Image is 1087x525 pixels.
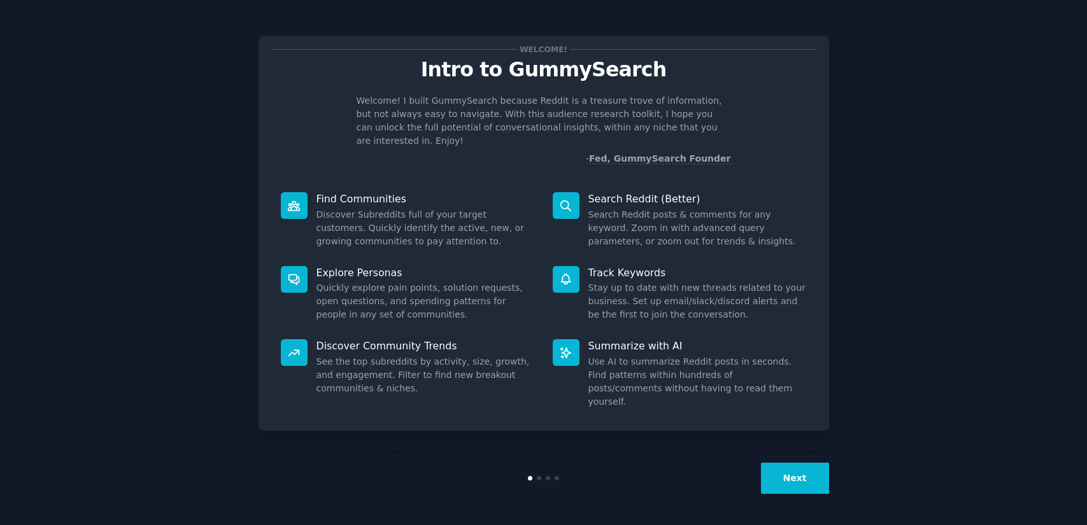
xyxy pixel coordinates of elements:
p: Explore Personas [316,266,535,279]
div: - [586,152,731,165]
p: Welcome! I built GummySearch because Reddit is a treasure trove of information, but not always ea... [357,94,731,148]
p: Find Communities [316,192,535,206]
dd: Stay up to date with new threads related to your business. Set up email/slack/discord alerts and ... [588,281,807,321]
p: Track Keywords [588,266,807,279]
button: Next [761,463,829,494]
dd: Discover Subreddits full of your target customers. Quickly identify the active, new, or growing c... [316,208,535,248]
p: Summarize with AI [588,339,807,353]
p: Search Reddit (Better) [588,192,807,206]
p: Discover Community Trends [316,339,535,353]
dd: Quickly explore pain points, solution requests, open questions, and spending patterns for people ... [316,281,535,321]
dd: Search Reddit posts & comments for any keyword. Zoom in with advanced query parameters, or zoom o... [588,208,807,248]
span: Welcome! [517,43,569,56]
a: Fed, GummySearch Founder [589,153,731,164]
dd: Use AI to summarize Reddit posts in seconds. Find patterns within hundreds of posts/comments with... [588,355,807,409]
p: Intro to GummySearch [272,59,816,81]
dd: See the top subreddits by activity, size, growth, and engagement. Filter to find new breakout com... [316,355,535,395]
